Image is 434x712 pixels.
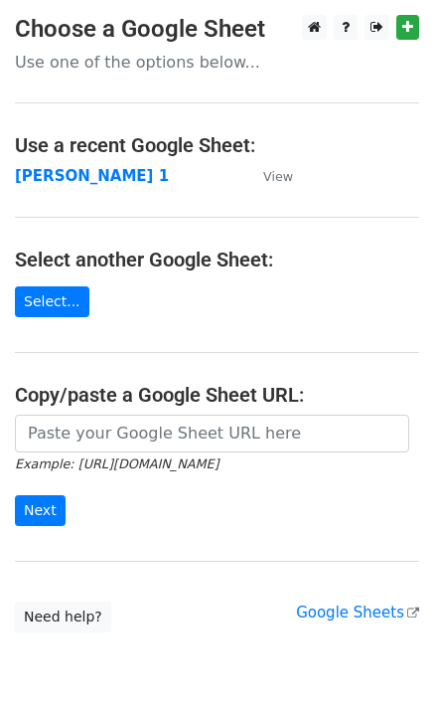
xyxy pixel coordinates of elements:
a: Need help? [15,602,111,632]
input: Paste your Google Sheet URL here [15,415,409,452]
h4: Copy/paste a Google Sheet URL: [15,383,419,407]
a: Select... [15,286,89,317]
small: View [263,169,293,184]
a: [PERSON_NAME] 1 [15,167,169,185]
a: View [243,167,293,185]
h3: Choose a Google Sheet [15,15,419,44]
h4: Use a recent Google Sheet: [15,133,419,157]
p: Use one of the options below... [15,52,419,73]
a: Google Sheets [296,604,419,622]
input: Next [15,495,66,526]
h4: Select another Google Sheet: [15,248,419,271]
small: Example: [URL][DOMAIN_NAME] [15,456,218,471]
